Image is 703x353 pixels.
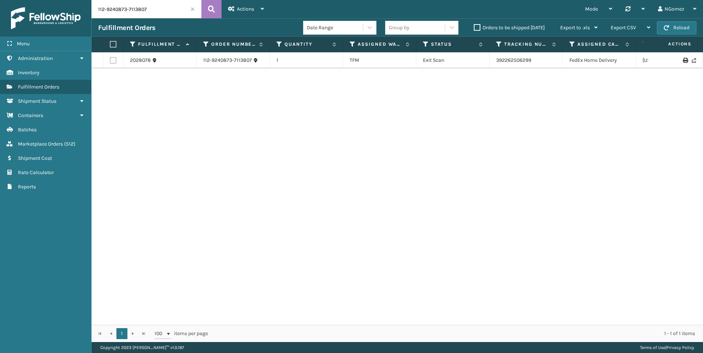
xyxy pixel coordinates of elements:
[474,25,545,31] label: Orders to be shipped [DATE]
[585,6,598,12] span: Mode
[64,141,75,147] span: ( 512 )
[237,6,254,12] span: Actions
[577,41,622,48] label: Assigned Carrier Service
[657,21,696,34] button: Reload
[155,328,208,339] span: items per page
[155,330,165,337] span: 100
[18,70,40,76] span: Inventory
[18,98,56,104] span: Shipment Status
[683,58,687,63] i: Print Label
[218,330,695,337] div: 1 - 1 of 1 items
[18,55,53,61] span: Administration
[692,58,696,63] i: Never Shipped
[18,184,36,190] span: Reports
[358,41,402,48] label: Assigned Warehouse
[130,57,151,64] a: 2028078
[431,41,475,48] label: Status
[98,23,155,32] h3: Fulfillment Orders
[416,52,490,68] td: Exit Scan
[307,24,364,31] div: Date Range
[284,41,329,48] label: Quantity
[640,345,665,350] a: Terms of Use
[18,169,54,176] span: Rate Calculator
[611,25,636,31] span: Export CSV
[560,25,590,31] span: Export to .xls
[496,57,531,63] a: 392262506299
[211,41,256,48] label: Order Number
[116,328,127,339] a: 1
[389,24,409,31] div: Group by
[100,342,184,353] p: Copyright 2023 [PERSON_NAME]™ v 1.0.187
[18,84,59,90] span: Fulfillment Orders
[11,7,81,29] img: logo
[138,41,182,48] label: Fulfillment Order Id
[343,52,416,68] td: TFM
[18,141,63,147] span: Marketplace Orders
[18,127,37,133] span: Batches
[203,57,252,64] a: 112-9240873-7113807
[17,41,30,47] span: Menu
[18,112,43,119] span: Containers
[504,41,548,48] label: Tracking Number
[666,345,694,350] a: Privacy Policy
[640,342,694,353] div: |
[18,155,52,161] span: Shipment Cost
[563,52,636,68] td: FedEx Home Delivery
[270,52,343,68] td: 1
[645,38,696,50] span: Actions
